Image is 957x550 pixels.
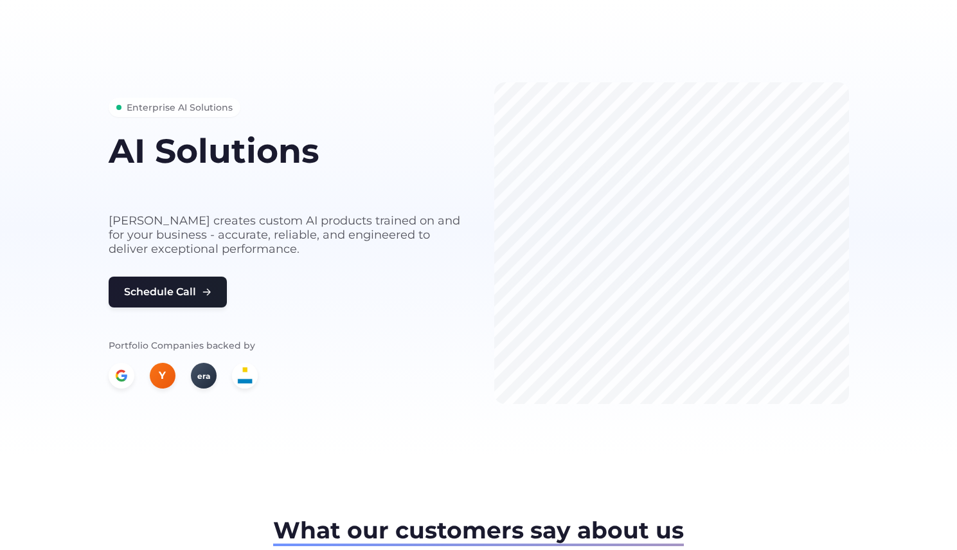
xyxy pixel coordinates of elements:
[109,133,463,169] h1: AI Solutions
[109,277,227,307] button: Schedule Call
[109,338,463,353] p: Portfolio Companies backed by
[150,363,175,389] div: Y
[109,174,463,198] h2: built for your business needs
[127,100,233,115] span: Enterprise AI Solutions
[109,214,463,256] p: [PERSON_NAME] creates custom AI products trained on and for your business - accurate, reliable, a...
[191,363,217,389] div: era
[273,516,684,544] span: What our customers say about us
